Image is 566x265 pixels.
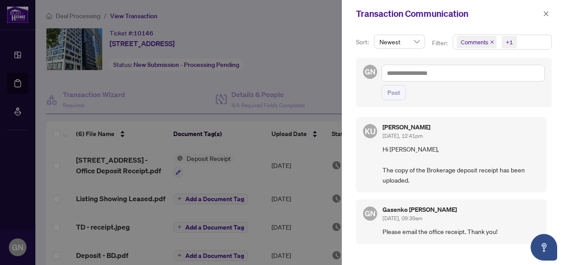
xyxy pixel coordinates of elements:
[382,132,423,139] span: [DATE], 12:41pm
[490,40,494,44] span: close
[356,7,540,20] div: Transaction Communication
[461,38,488,47] span: Comments
[531,234,557,261] button: Open asap
[365,208,375,219] span: GN
[457,36,497,48] span: Comments
[543,11,549,17] span: close
[506,38,513,47] div: +1
[432,38,449,48] p: Filter:
[379,35,420,48] span: Newest
[382,215,422,222] span: [DATE], 09:39am
[365,66,375,78] span: GN
[382,124,430,130] h5: [PERSON_NAME]
[382,207,457,213] h5: Gasenko [PERSON_NAME]
[382,226,539,237] span: Please email the office receipt. Thank you!
[365,125,375,137] span: KU
[382,144,539,186] span: Hi [PERSON_NAME], The copy of the Brokerage deposit receipt has been uploaded.
[382,85,406,100] button: Post
[356,37,371,47] p: Sort:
